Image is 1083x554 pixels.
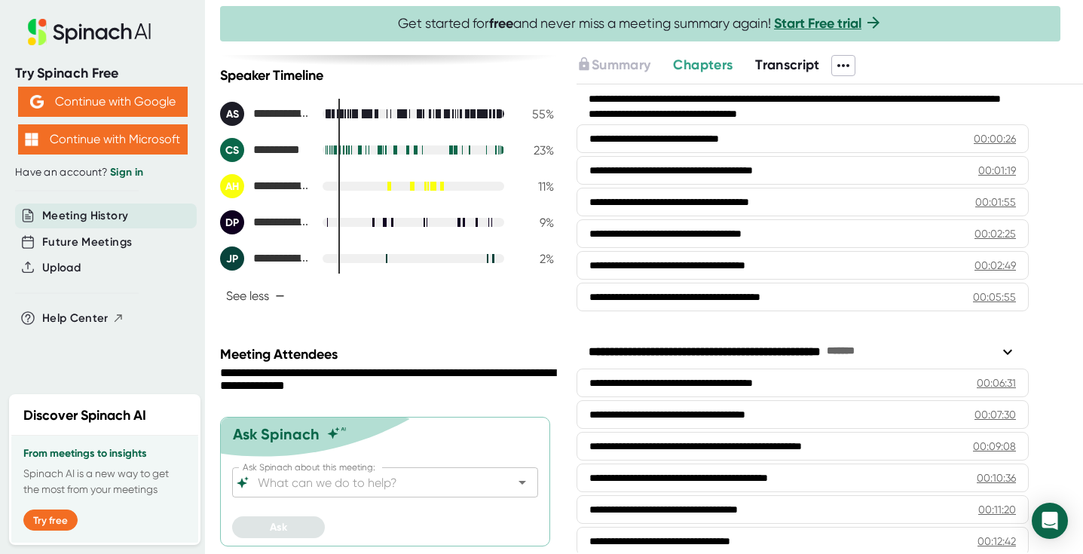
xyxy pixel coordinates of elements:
div: 00:11:20 [978,502,1016,517]
div: Have an account? [15,166,190,179]
div: 00:01:55 [975,194,1016,210]
div: AS [220,102,244,126]
span: Summary [592,57,650,73]
div: CS [220,138,244,162]
button: Open [512,472,533,493]
div: 00:02:25 [974,226,1016,241]
span: − [275,290,285,302]
button: See less− [220,283,291,309]
a: Start Free trial [774,15,861,32]
span: Help Center [42,310,109,327]
button: Meeting History [42,207,128,225]
h3: From meetings to insights [23,448,186,460]
div: 00:06:31 [977,375,1016,390]
div: 11 % [516,179,554,194]
div: 00:09:08 [973,439,1016,454]
div: Meeting Attendees [220,346,558,363]
div: 9 % [516,216,554,230]
span: Chapters [673,57,733,73]
button: Continue with Google [18,87,188,117]
button: Continue with Microsoft [18,124,188,155]
div: 00:05:55 [973,289,1016,305]
div: Daina Platais [220,210,311,234]
button: Chapters [673,55,733,75]
p: Spinach AI is a new way to get the most from your meetings [23,466,186,497]
div: DP [220,210,244,234]
button: Try free [23,510,78,531]
div: Upgrade to access [577,55,673,76]
a: Sign in [110,166,143,179]
button: Future Meetings [42,234,132,251]
div: 00:10:36 [977,470,1016,485]
div: Jacquelyn Price [220,246,311,271]
div: 23 % [516,143,554,158]
span: Get started for and never miss a meeting summary again! [398,15,883,32]
div: Try Spinach Free [15,65,190,82]
div: 00:12:42 [977,534,1016,549]
input: What can we do to help? [255,472,489,493]
div: Ask Spinach [233,425,320,443]
button: Summary [577,55,650,75]
div: 55 % [516,107,554,121]
div: JP [220,246,244,271]
div: Chan Sammy [220,138,311,162]
div: 2 % [516,252,554,266]
div: Aditi Sabharwal [220,102,311,126]
div: AH [220,174,244,198]
span: Transcript [755,57,820,73]
div: Alexis Hanczaryk [220,174,311,198]
div: Speaker Timeline [220,67,554,84]
div: 00:01:19 [978,163,1016,178]
h2: Discover Spinach AI [23,406,146,426]
div: 00:07:30 [974,407,1016,422]
img: Aehbyd4JwY73AAAAAElFTkSuQmCC [30,95,44,109]
div: 00:02:49 [974,258,1016,273]
button: Ask [232,516,325,538]
div: 00:00:26 [974,131,1016,146]
span: Ask [270,521,287,534]
button: Upload [42,259,81,277]
div: Open Intercom Messenger [1032,503,1068,539]
button: Help Center [42,310,124,327]
b: free [489,15,513,32]
button: Transcript [755,55,820,75]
